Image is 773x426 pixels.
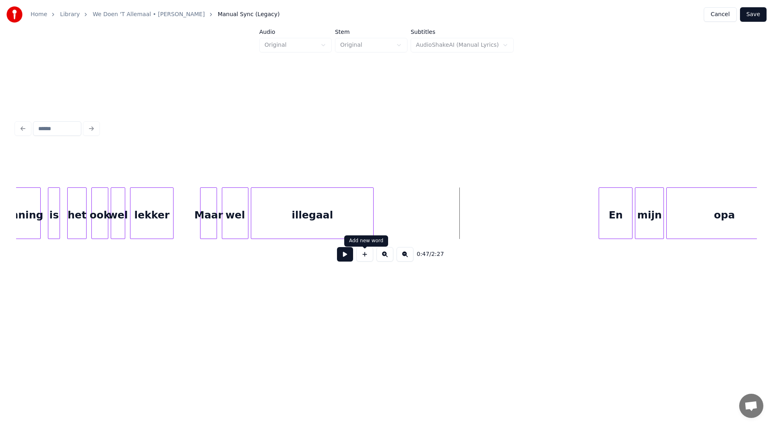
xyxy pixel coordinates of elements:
label: Audio [259,29,332,35]
nav: breadcrumb [31,10,280,19]
label: Stem [335,29,407,35]
div: / [417,250,436,258]
button: Save [740,7,767,22]
button: Cancel [704,7,736,22]
img: youka [6,6,23,23]
a: Home [31,10,47,19]
a: Open de chat [739,394,763,418]
span: Manual Sync (Legacy) [218,10,280,19]
a: We Doen 'T Allemaal • [PERSON_NAME] [93,10,205,19]
span: 2:27 [431,250,444,258]
label: Subtitles [411,29,514,35]
div: Add new word [349,238,383,244]
a: Library [60,10,80,19]
span: 0:47 [417,250,429,258]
